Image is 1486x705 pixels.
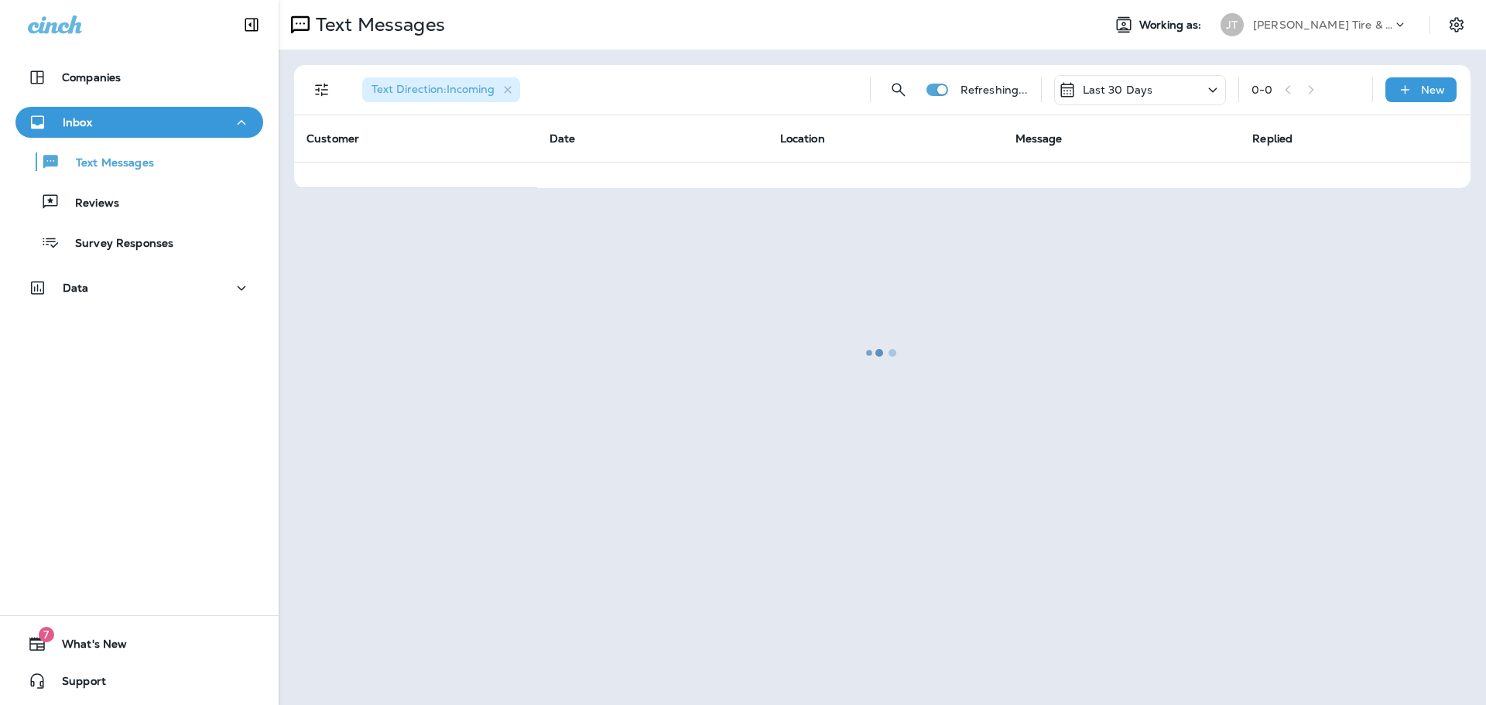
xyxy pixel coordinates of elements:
[15,226,263,258] button: Survey Responses
[15,62,263,93] button: Companies
[46,675,106,693] span: Support
[15,107,263,138] button: Inbox
[1421,84,1445,96] p: New
[15,628,263,659] button: 7What's New
[63,282,89,294] p: Data
[15,272,263,303] button: Data
[63,116,92,128] p: Inbox
[46,638,127,656] span: What's New
[60,237,173,252] p: Survey Responses
[62,71,121,84] p: Companies
[15,666,263,696] button: Support
[15,186,263,218] button: Reviews
[15,145,263,178] button: Text Messages
[39,627,54,642] span: 7
[60,197,119,211] p: Reviews
[230,9,273,40] button: Collapse Sidebar
[60,156,154,171] p: Text Messages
